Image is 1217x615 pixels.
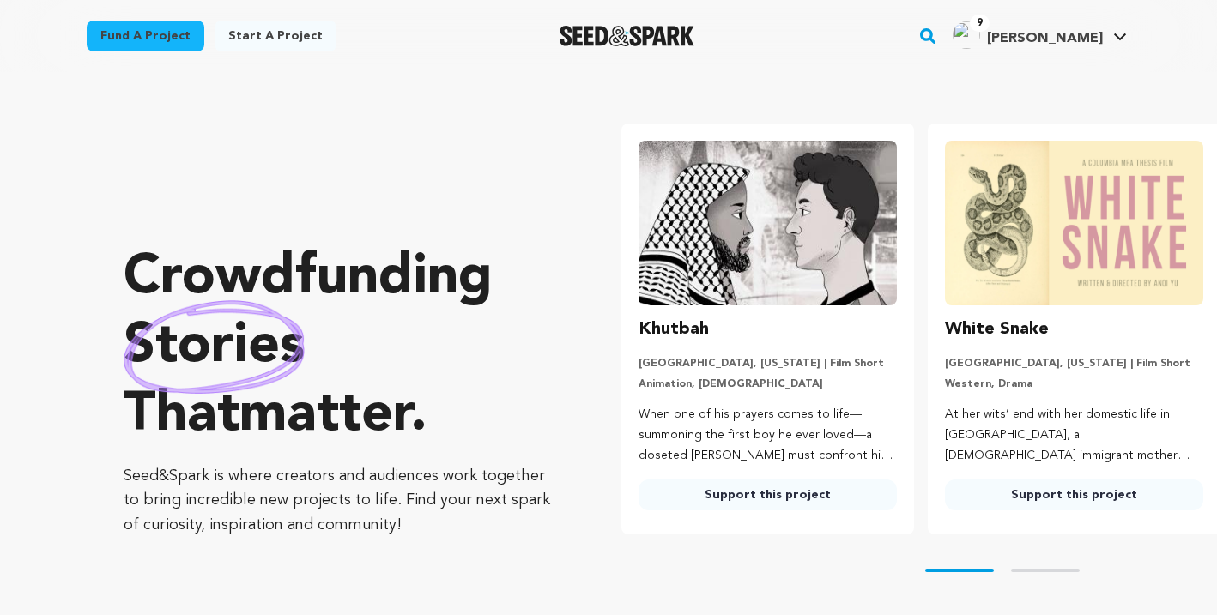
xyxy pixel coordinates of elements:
[945,357,1203,371] p: [GEOGRAPHIC_DATA], [US_STATE] | Film Short
[945,316,1049,343] h3: White Snake
[953,21,1103,49] div: Cho S.'s Profile
[953,21,980,49] img: ACg8ocJt02mzthHgcHExvfeFuB1TdnKaciYqFUS0kAMCKrmk8Lw-Ug=s96-c
[239,389,410,443] span: matter
[639,357,897,371] p: [GEOGRAPHIC_DATA], [US_STATE] | Film Short
[87,21,204,51] a: Fund a project
[124,464,553,538] p: Seed&Spark is where creators and audiences work together to bring incredible new projects to life...
[124,244,553,450] p: Crowdfunding that .
[949,18,1130,49] a: Cho S.'s Profile
[639,141,897,305] img: Khutbah image
[639,479,897,510] a: Support this project
[124,300,305,394] img: hand sketched image
[560,26,694,46] img: Seed&Spark Logo Dark Mode
[639,316,709,343] h3: Khutbah
[970,15,990,32] span: 9
[945,141,1203,305] img: White Snake image
[639,405,897,466] p: When one of his prayers comes to life—summoning the first boy he ever loved—a closeted [PERSON_NA...
[560,26,694,46] a: Seed&Spark Homepage
[949,18,1130,54] span: Cho S.'s Profile
[639,377,897,391] p: Animation, [DEMOGRAPHIC_DATA]
[945,377,1203,391] p: Western, Drama
[987,32,1103,45] span: [PERSON_NAME]
[215,21,336,51] a: Start a project
[945,405,1203,466] p: At her wits’ end with her domestic life in [GEOGRAPHIC_DATA], a [DEMOGRAPHIC_DATA] immigrant moth...
[945,479,1203,510] a: Support this project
